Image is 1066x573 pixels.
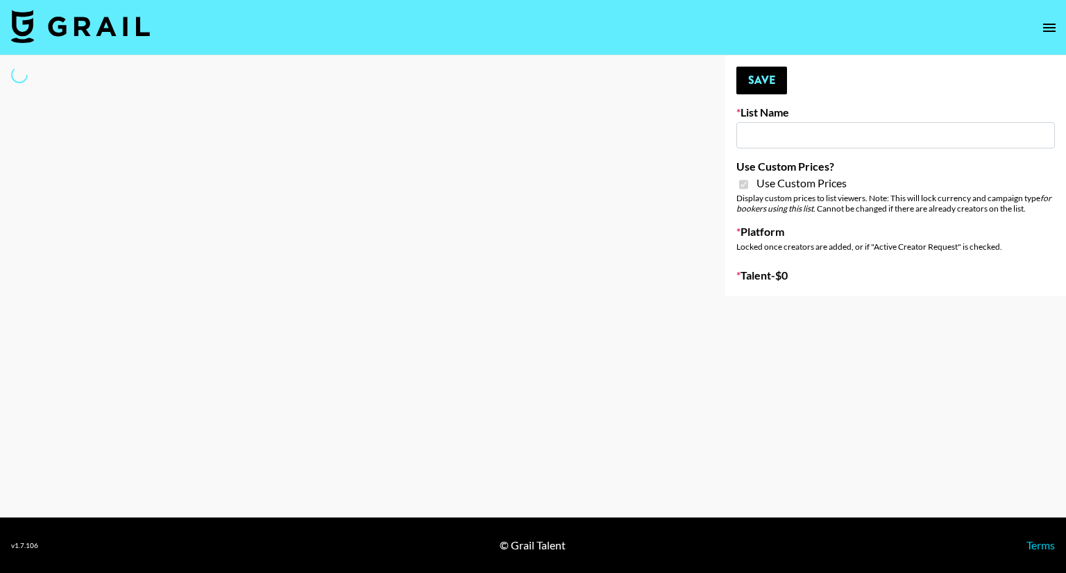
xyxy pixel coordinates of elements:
[736,268,1055,282] label: Talent - $ 0
[736,225,1055,239] label: Platform
[736,105,1055,119] label: List Name
[11,541,38,550] div: v 1.7.106
[500,538,566,552] div: © Grail Talent
[736,193,1051,214] em: for bookers using this list
[736,67,787,94] button: Save
[736,241,1055,252] div: Locked once creators are added, or if "Active Creator Request" is checked.
[1035,14,1063,42] button: open drawer
[736,160,1055,173] label: Use Custom Prices?
[11,10,150,43] img: Grail Talent
[756,176,847,190] span: Use Custom Prices
[736,193,1055,214] div: Display custom prices to list viewers. Note: This will lock currency and campaign type . Cannot b...
[1026,538,1055,551] a: Terms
